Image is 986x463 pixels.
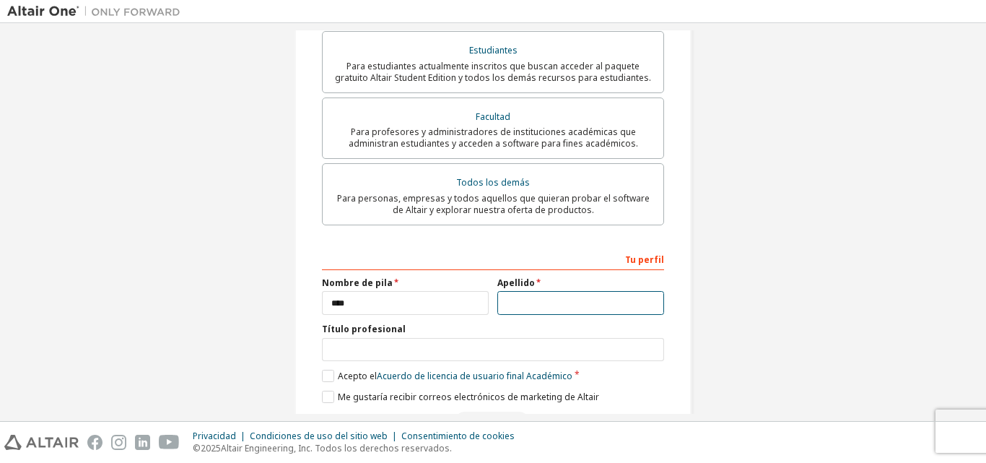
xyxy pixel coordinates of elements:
font: Para personas, empresas y todos aquellos que quieran probar el software de Altair y explorar nues... [337,192,650,216]
font: Acepto el [338,370,377,382]
font: Para profesores y administradores de instituciones académicas que administran estudiantes y acced... [349,126,638,150]
font: Para estudiantes actualmente inscritos que buscan acceder al paquete gratuito Altair Student Edit... [335,60,651,84]
font: Tu perfil [625,254,664,266]
img: linkedin.svg [135,435,150,450]
img: instagram.svg [111,435,126,450]
font: Privacidad [193,430,236,442]
font: Todos los demás [456,176,530,189]
font: Consentimiento de cookies [401,430,515,442]
font: Acuerdo de licencia de usuario final [377,370,524,382]
img: Altair Uno [7,4,188,19]
font: Apellido [497,277,535,289]
font: Título profesional [322,323,406,335]
div: Read and acccept EULA to continue [322,412,664,433]
font: Académico [526,370,572,382]
font: Condiciones de uso del sitio web [250,430,388,442]
img: facebook.svg [87,435,102,450]
font: Facultad [476,111,510,123]
font: Estudiantes [469,44,518,56]
font: Nombre de pila [322,277,393,289]
font: Altair Engineering, Inc. Todos los derechos reservados. [221,442,452,454]
img: youtube.svg [159,435,180,450]
font: © [193,442,201,454]
font: 2025 [201,442,221,454]
font: Me gustaría recibir correos electrónicos de marketing de Altair [338,391,599,403]
img: altair_logo.svg [4,435,79,450]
